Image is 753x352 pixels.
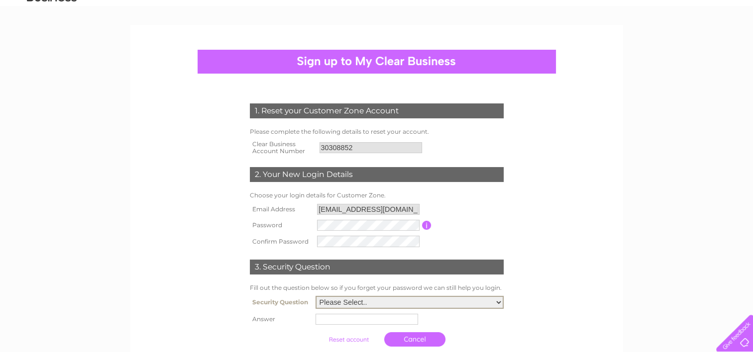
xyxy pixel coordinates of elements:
th: Answer [247,311,313,327]
a: Water [578,42,597,50]
td: Fill out the question below so if you forget your password we can still help you login. [247,282,506,294]
th: Email Address [247,201,315,217]
a: 0333 014 3131 [565,5,634,17]
input: Submit [318,333,379,347]
a: Cancel [384,332,445,347]
input: Information [422,221,431,230]
th: Confirm Password [247,233,315,249]
div: 2. Your New Login Details [250,167,504,182]
div: 3. Security Question [250,260,504,274]
a: Contact [687,42,711,50]
a: Blog [666,42,681,50]
td: Please complete the following details to reset your account. [247,126,506,138]
td: Choose your login details for Customer Zone. [247,189,506,201]
th: Clear Business Account Number [247,138,317,158]
th: Password [247,217,315,233]
th: Security Question [247,293,313,311]
div: Clear Business is a trading name of Verastar Limited (registered in [GEOGRAPHIC_DATA] No. 3667643... [142,5,612,48]
a: Energy [603,42,625,50]
a: Telecoms [631,42,660,50]
img: logo.png [26,26,77,56]
div: 1. Reset your Customer Zone Account [250,103,504,118]
a: Log out [720,42,744,50]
